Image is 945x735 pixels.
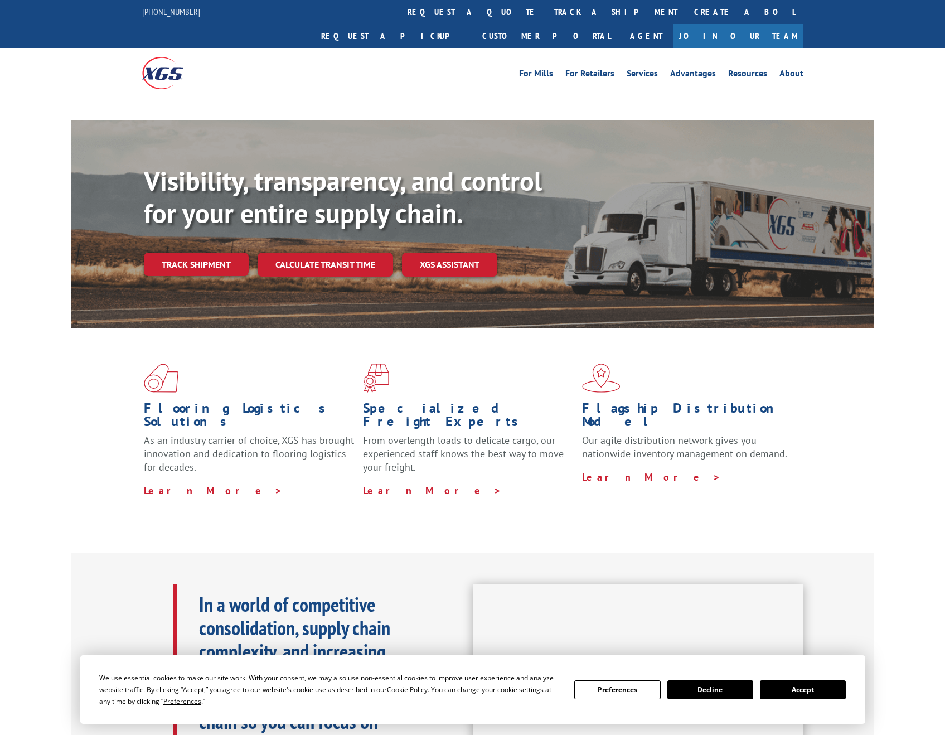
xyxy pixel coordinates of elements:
a: [PHONE_NUMBER] [142,6,200,17]
a: Request a pickup [313,24,474,48]
img: xgs-icon-focused-on-flooring-red [363,364,389,393]
a: Advantages [670,69,716,81]
a: Services [627,69,658,81]
a: About [779,69,803,81]
p: From overlength loads to delicate cargo, our experienced staff knows the best way to move your fr... [363,434,574,483]
a: Learn More > [363,484,502,497]
a: Learn More > [144,484,283,497]
img: xgs-icon-total-supply-chain-intelligence-red [144,364,178,393]
img: xgs-icon-flagship-distribution-model-red [582,364,621,393]
b: Visibility, transparency, and control for your entire supply chain. [144,163,542,230]
div: We use essential cookies to make our site work. With your consent, we may also use non-essential ... [99,672,561,707]
a: XGS ASSISTANT [402,253,497,277]
a: Learn More > [582,471,721,483]
button: Accept [760,680,846,699]
h1: Flooring Logistics Solutions [144,402,355,434]
a: Resources [728,69,767,81]
button: Decline [667,680,753,699]
span: Cookie Policy [387,685,428,694]
a: Customer Portal [474,24,619,48]
a: For Mills [519,69,553,81]
a: For Retailers [565,69,614,81]
button: Preferences [574,680,660,699]
span: As an industry carrier of choice, XGS has brought innovation and dedication to flooring logistics... [144,434,354,473]
a: Track shipment [144,253,249,276]
div: Cookie Consent Prompt [80,655,865,724]
a: Agent [619,24,673,48]
span: Preferences [163,697,201,706]
h1: Specialized Freight Experts [363,402,574,434]
h1: Flagship Distribution Model [582,402,793,434]
span: Our agile distribution network gives you nationwide inventory management on demand. [582,434,787,460]
a: Join Our Team [673,24,803,48]
a: Calculate transit time [258,253,393,277]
